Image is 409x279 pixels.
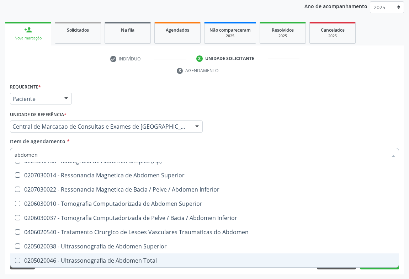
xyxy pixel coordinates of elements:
[15,148,387,162] input: Buscar por procedimentos
[12,123,188,130] span: Central de Marcacao de Consultas e Exames de [GEOGRAPHIC_DATA]
[315,33,350,39] div: 2025
[15,258,394,263] div: 0205020046 - Ultrassonografia de Abdomen Total
[15,229,394,235] div: 0406020540 - Tratamento Cirurgico de Lesoes Vasculares Traumaticas do Abdomen
[10,36,46,41] div: Nova marcação
[10,82,41,93] label: Requerente
[205,55,254,62] div: Unidade solicitante
[12,95,57,102] span: Paciente
[121,27,134,33] span: Na fila
[10,138,65,145] span: Item de agendamento
[15,201,394,206] div: 0206030010 - Tomografia Computadorizada de Abdomen Superior
[67,27,89,33] span: Solicitados
[15,172,394,178] div: 0207030014 - Ressonancia Magnetica de Abdomen Superior
[196,55,203,62] div: 2
[10,109,67,120] label: Unidade de referência
[166,27,189,33] span: Agendados
[15,187,394,192] div: 0207030022 - Ressonancia Magnetica de Bacia / Pelve / Abdomen Inferior
[209,33,251,39] div: 2025
[15,243,394,249] div: 0205020038 - Ultrassonografia de Abdomen Superior
[304,1,367,10] p: Ano de acompanhamento
[321,27,345,33] span: Cancelados
[209,27,251,33] span: Não compareceram
[272,27,294,33] span: Resolvidos
[15,215,394,221] div: 0206030037 - Tomografia Computadorizada de Pelve / Bacia / Abdomen Inferior
[265,33,301,39] div: 2025
[24,26,32,34] div: person_add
